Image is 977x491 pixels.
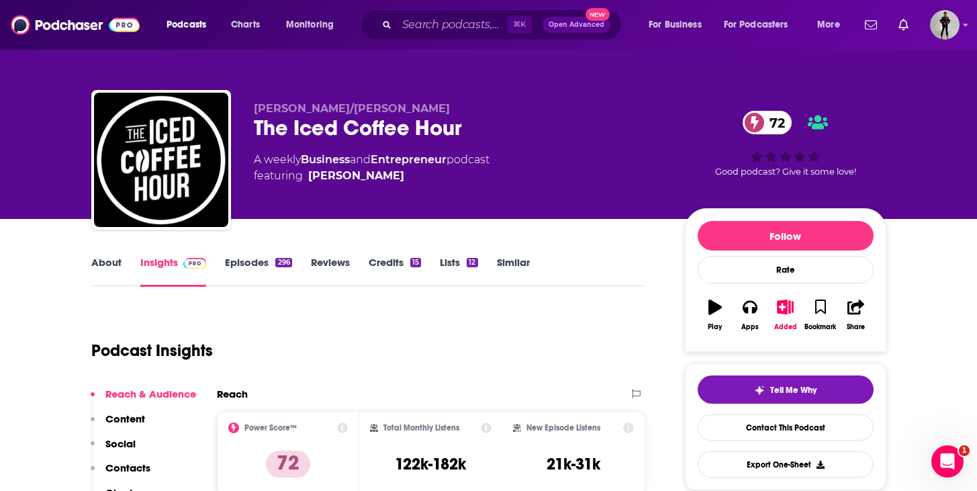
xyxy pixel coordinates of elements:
a: InsightsPodchaser Pro [140,256,207,287]
button: Added [767,291,802,339]
span: Open Advanced [549,21,604,28]
a: 72 [743,111,792,134]
button: Play [698,291,733,339]
button: Social [91,437,136,462]
button: open menu [639,14,718,36]
a: Credits15 [369,256,421,287]
span: For Business [649,15,702,34]
div: A weekly podcast [254,152,490,184]
span: Monitoring [286,15,334,34]
button: open menu [715,14,808,36]
a: Charts [222,14,268,36]
span: Tell Me Why [770,385,817,396]
a: Entrepreneur [371,153,447,166]
div: Bookmark [804,323,836,331]
span: For Podcasters [724,15,788,34]
span: Logged in as maradorne [930,10,960,40]
img: tell me why sparkle [754,385,765,396]
a: Lists12 [440,256,477,287]
div: 296 [275,258,291,267]
a: Episodes296 [225,256,291,287]
a: Contact This Podcast [698,414,874,441]
div: Added [774,323,797,331]
span: 72 [756,111,792,134]
div: Apps [741,323,759,331]
button: open menu [277,14,351,36]
button: Apps [733,291,767,339]
span: More [817,15,840,34]
p: Content [105,412,145,425]
img: Podchaser - Follow, Share and Rate Podcasts [11,12,140,38]
div: Share [847,323,865,331]
div: 72Good podcast? Give it some love! [685,102,886,185]
a: Show notifications dropdown [859,13,882,36]
p: Contacts [105,461,150,474]
p: Reach & Audience [105,388,196,400]
button: Open AdvancedNew [543,17,610,33]
span: and [350,153,371,166]
span: Good podcast? Give it some love! [715,167,856,177]
h2: Power Score™ [244,423,297,433]
button: Show profile menu [930,10,960,40]
h1: Podcast Insights [91,341,213,361]
div: [PERSON_NAME] [308,168,404,184]
button: Contacts [91,461,150,486]
button: Content [91,412,145,437]
p: 72 [266,451,310,478]
h3: 122k-182k [395,454,466,474]
button: open menu [808,14,857,36]
img: Podchaser Pro [183,258,207,269]
span: New [586,8,610,21]
button: Share [838,291,873,339]
h3: 21k-31k [547,454,600,474]
button: Reach & Audience [91,388,196,412]
button: Export One-Sheet [698,451,874,478]
img: User Profile [930,10,960,40]
h2: Total Monthly Listens [383,423,459,433]
div: Play [708,323,722,331]
iframe: Intercom live chat [931,445,964,478]
span: 1 [959,445,970,456]
a: Similar [497,256,530,287]
div: Rate [698,256,874,283]
a: Reviews [311,256,350,287]
button: Follow [698,221,874,251]
div: Search podcasts, credits, & more... [373,9,635,40]
p: Social [105,437,136,450]
button: Bookmark [803,291,838,339]
span: Podcasts [167,15,206,34]
span: ⌘ K [507,16,532,34]
span: [PERSON_NAME]/[PERSON_NAME] [254,102,450,115]
div: 15 [410,258,421,267]
a: Show notifications dropdown [893,13,914,36]
button: tell me why sparkleTell Me Why [698,375,874,404]
span: Charts [231,15,260,34]
div: 12 [467,258,477,267]
h2: Reach [217,388,248,400]
img: The Iced Coffee Hour [94,93,228,227]
a: About [91,256,122,287]
button: open menu [157,14,224,36]
a: Business [301,153,350,166]
input: Search podcasts, credits, & more... [397,14,507,36]
span: featuring [254,168,490,184]
h2: New Episode Listens [526,423,600,433]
